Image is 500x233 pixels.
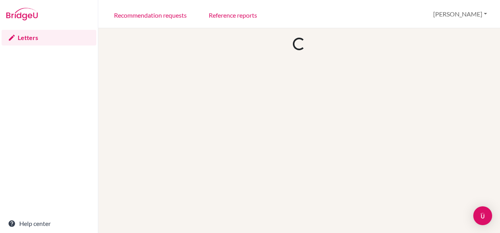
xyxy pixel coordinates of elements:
img: Bridge-U [6,8,38,20]
a: Recommendation requests [108,1,193,28]
button: [PERSON_NAME] [430,7,491,22]
a: Reference reports [202,1,263,28]
a: Help center [2,216,96,231]
div: Loading... [293,38,305,50]
a: Letters [2,30,96,46]
div: Open Intercom Messenger [473,206,492,225]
